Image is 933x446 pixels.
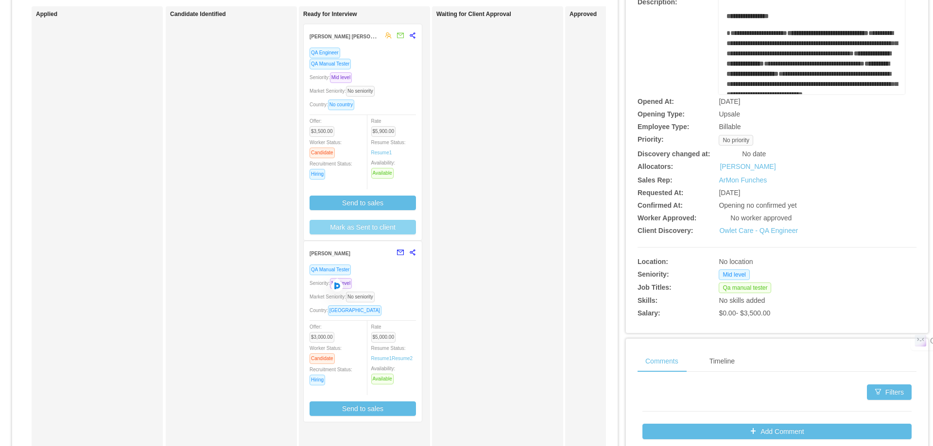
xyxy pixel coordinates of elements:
span: Rate [371,118,400,134]
span: [DATE] [719,98,740,105]
b: Opened At: [638,98,674,105]
span: Recruitment Status: [310,161,352,177]
span: QA Engineer [310,48,340,58]
span: No worker approved [730,214,792,222]
span: No date [742,150,766,158]
span: Market Seniority: [310,88,379,94]
span: Recruitment Status: [310,367,352,382]
span: $5,900.00 [371,126,396,137]
span: Opening no confirmed yet [719,201,796,209]
div: No location [719,257,858,267]
b: Seniority: [638,270,669,278]
b: Worker Approved: [638,214,696,222]
span: No seniority [346,292,375,302]
b: Discovery changed at: [638,150,710,158]
span: Hiring [310,169,325,180]
span: Qa manual tester [719,282,771,293]
a: ArMon Funches [719,176,767,184]
h1: Approved [570,11,706,18]
a: Resume2 [392,355,413,362]
span: Hiring [310,375,325,385]
span: Offer: [310,118,338,134]
span: Candidate [310,353,335,364]
span: Availability: [371,366,397,381]
strong: [PERSON_NAME] [PERSON_NAME] [310,32,393,40]
a: [PERSON_NAME] [720,162,776,172]
span: $5,000.00 [371,332,396,343]
span: No priority [719,135,753,146]
span: Available [371,168,394,179]
button: icon: plusAdd Comment [642,424,912,439]
strong: [PERSON_NAME] [310,251,350,256]
button: icon: filterFilters [867,384,912,400]
span: Offer: [310,324,338,340]
button: mail [392,245,404,261]
button: Send to sales [310,401,416,416]
span: Candidate [310,148,335,158]
a: Owlet Care - QA Engineer [719,227,798,234]
b: Sales Rep: [638,176,673,184]
span: [GEOGRAPHIC_DATA] [328,305,381,316]
div: Timeline [702,350,743,372]
b: Salary: [638,309,660,317]
span: share-alt [409,32,416,39]
b: Location: [638,258,668,265]
span: Resume Status: [371,346,413,361]
b: Priority: [638,135,664,143]
span: Mid level [330,72,352,83]
b: Allocators: [638,163,673,170]
span: Mid level [330,278,352,289]
span: [DATE] [719,189,740,197]
div: rdw-editor [726,11,898,108]
button: Send to sales [310,196,416,210]
span: Upsale [719,110,740,118]
span: Billable [719,123,741,131]
span: No country [328,99,354,110]
span: Country: [310,308,385,313]
span: Resume Status: [371,140,406,155]
b: Confirmed At: [638,201,683,209]
a: Resume1 [371,149,392,156]
button: mail [392,28,404,44]
span: Worker Status: [310,140,342,155]
span: Market Seniority: [310,294,379,299]
span: share-alt [409,249,416,256]
div: Comments [638,350,686,372]
b: Job Titles: [638,283,672,291]
span: Worker Status: [310,346,342,361]
span: QA Manual Tester [310,264,351,275]
a: Resume1 [371,355,392,362]
span: No skills added [719,297,765,304]
b: Client Discovery: [638,227,693,234]
span: Mid level [719,269,749,280]
span: Available [371,374,394,384]
h1: Applied [36,11,172,18]
button: Mark as Sent to client [310,220,416,234]
span: Country: [310,102,358,107]
b: Opening Type: [638,110,685,118]
b: Skills: [638,297,657,304]
span: Availability: [371,160,397,176]
span: Seniority: [310,281,356,286]
span: team [385,32,392,39]
span: $3,000.00 [310,332,334,343]
b: Employee Type: [638,123,689,131]
h1: Waiting for Client Approval [436,11,572,18]
span: $3,500.00 [310,126,334,137]
span: Seniority: [310,75,356,80]
span: Rate [371,324,400,340]
h1: Ready for Interview [303,11,439,18]
span: No seniority [346,86,375,97]
span: QA Manual Tester [310,59,351,69]
b: Requested At: [638,189,683,197]
h1: Candidate Identified [170,11,306,18]
span: $0.00 - $3,500.00 [719,309,770,317]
